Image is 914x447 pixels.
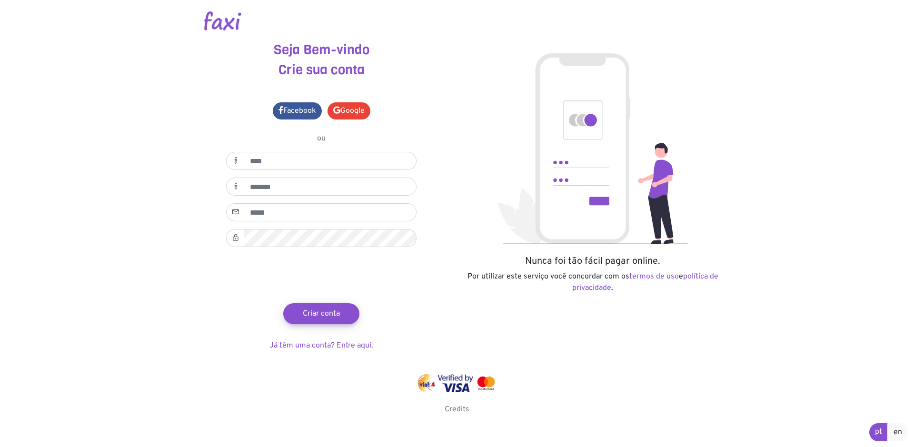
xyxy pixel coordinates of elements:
img: vinti4 [417,374,436,392]
a: en [887,423,908,441]
img: mastercard [475,374,497,392]
a: Credits [445,405,469,414]
h5: Nunca foi tão fácil pagar online. [464,256,721,267]
p: ou [226,133,417,144]
h3: Crie sua conta [193,62,450,78]
a: pt [869,423,888,441]
p: Por utilizar este serviço você concordar com os e . [464,271,721,294]
button: Criar conta [283,303,359,324]
img: visa [437,374,473,392]
a: Já têm uma conta? Entre aqui. [269,341,373,350]
a: Google [328,102,370,119]
a: termos de uso [629,272,679,281]
h3: Seja Bem-vindo [193,42,450,58]
a: Facebook [273,102,322,119]
iframe: reCAPTCHA [249,255,394,292]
